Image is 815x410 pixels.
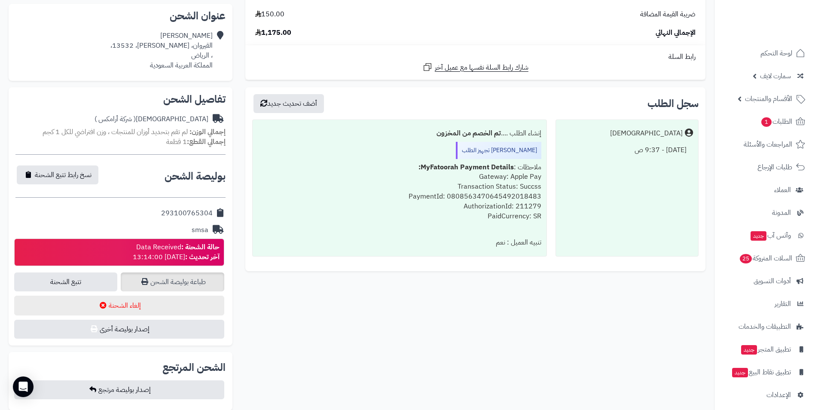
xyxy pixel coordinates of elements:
[185,252,220,262] strong: آخر تحديث :
[761,117,772,127] span: 1
[422,62,528,73] a: شارك رابط السلة نفسها مع عميل آخر
[110,31,213,70] div: [PERSON_NAME] القيروان، [PERSON_NAME]، 13532، ، الرياض المملكة العربية السعودية
[760,70,791,82] span: سمارت لايف
[720,248,810,269] a: السلات المتروكة25
[166,137,226,147] small: 1 قطعة
[720,134,810,155] a: المراجعات والأسئلة
[43,127,188,137] span: لم تقم بتحديد أوزان للمنتجات ، وزن افتراضي للكل 1 كجم
[720,180,810,200] a: العملاء
[774,184,791,196] span: العملاء
[720,43,810,64] a: لوحة التحكم
[740,343,791,355] span: تطبيق المتجر
[640,9,696,19] span: ضريبة القيمة المضافة
[162,362,226,373] h2: الشحن المرتجع
[435,63,528,73] span: شارك رابط السلة نفسها مع عميل آخر
[772,207,791,219] span: المدونة
[720,362,810,382] a: تطبيق نقاط البيعجديد
[720,202,810,223] a: المدونة
[744,138,792,150] span: المراجعات والأسئلة
[610,129,683,138] div: [DEMOGRAPHIC_DATA]
[720,225,810,246] a: وآتس آبجديد
[14,296,224,315] button: إلغاء الشحنة
[745,93,792,105] span: الأقسام والمنتجات
[161,208,213,218] div: 293100765304
[258,159,541,235] div: ملاحظات : Gateway: Apple Pay Transaction Status: Succss PaymentId: 0808563470645492018483 Authori...
[720,339,810,360] a: تطبيق المتجرجديد
[720,157,810,177] a: طلبات الإرجاع
[189,127,226,137] strong: إجمالي الوزن:
[14,272,117,291] a: تتبع الشحنة
[133,242,220,262] div: Data Received [DATE] 13:14:00
[253,94,324,113] button: أضف تحديث جديد
[192,225,208,235] div: smsa
[95,114,208,124] div: [DEMOGRAPHIC_DATA]
[757,161,792,173] span: طلبات الإرجاع
[720,271,810,291] a: أدوات التسويق
[732,368,748,377] span: جديد
[739,321,791,333] span: التطبيقات والخدمات
[656,28,696,38] span: الإجمالي النهائي
[760,116,792,128] span: الطلبات
[740,254,752,264] span: 25
[121,272,224,291] a: طباعة بوليصة الشحن
[757,19,807,37] img: logo-2.png
[720,294,810,314] a: التقارير
[720,385,810,405] a: الإعدادات
[187,137,226,147] strong: إجمالي القطع:
[456,142,541,159] div: [PERSON_NAME] تجهيز الطلب
[750,229,791,242] span: وآتس آب
[754,275,791,287] span: أدوات التسويق
[720,111,810,132] a: الطلبات1
[14,320,224,339] button: إصدار بوليصة أخرى
[739,252,792,264] span: السلات المتروكة
[741,345,757,355] span: جديد
[751,231,766,241] span: جديد
[561,142,693,159] div: [DATE] - 9:37 ص
[17,165,98,184] button: نسخ رابط تتبع الشحنة
[647,98,699,109] h3: سجل الطلب
[249,52,702,62] div: رابط السلة
[418,162,514,172] b: MyFatoorah Payment Details:
[258,125,541,142] div: إنشاء الطلب ....
[760,47,792,59] span: لوحة التحكم
[35,170,92,180] span: نسخ رابط تتبع الشحنة
[775,298,791,310] span: التقارير
[13,376,34,397] div: Open Intercom Messenger
[15,94,226,104] h2: تفاصيل الشحن
[436,128,501,138] b: تم الخصم من المخزون
[165,171,226,181] h2: بوليصة الشحن
[14,380,224,399] button: إصدار بوليصة مرتجع
[255,9,284,19] span: 150.00
[255,28,291,38] span: 1,175.00
[731,366,791,378] span: تطبيق نقاط البيع
[258,234,541,251] div: تنبيه العميل : نعم
[766,389,791,401] span: الإعدادات
[181,242,220,252] strong: حالة الشحنة :
[95,114,136,124] span: ( شركة أرامكس )
[15,11,226,21] h2: عنوان الشحن
[720,316,810,337] a: التطبيقات والخدمات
